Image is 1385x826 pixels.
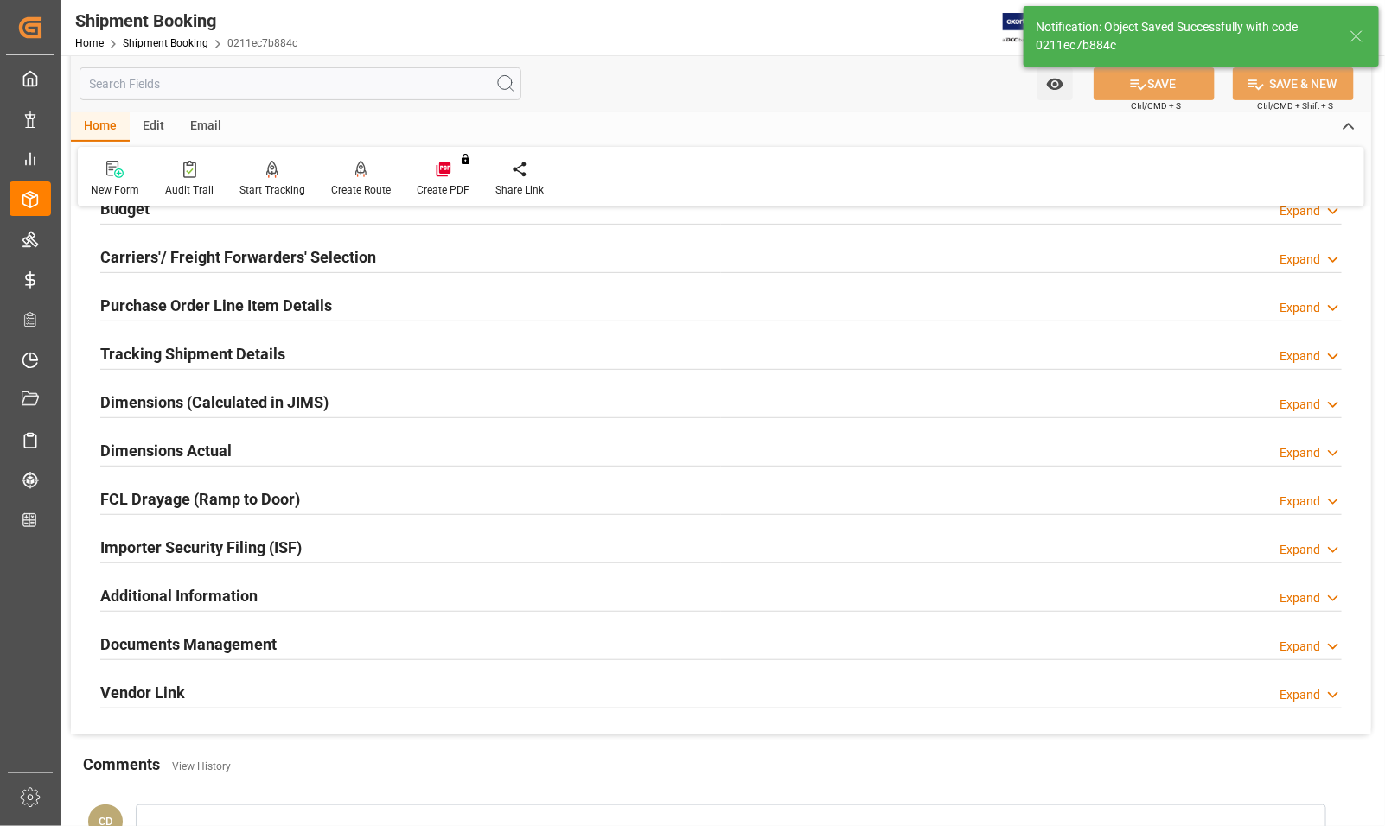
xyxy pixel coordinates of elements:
div: Expand [1280,444,1320,462]
div: Expand [1280,638,1320,656]
div: Expand [1280,299,1320,317]
a: Home [75,37,104,49]
div: Notification: Object Saved Successfully with code 0211ec7b884c [1036,18,1333,54]
button: SAVE [1094,67,1215,100]
div: New Form [91,182,139,198]
div: Email [177,112,234,142]
div: Home [71,112,130,142]
div: Expand [1280,589,1320,607]
h2: Importer Security Filing (ISF) [100,536,302,559]
h2: Vendor Link [100,681,185,704]
img: Exertis%20JAM%20-%20Email%20Logo.jpg_1722504956.jpg [1003,13,1063,43]
div: Shipment Booking [75,8,297,34]
button: open menu [1037,67,1073,100]
div: Expand [1280,686,1320,704]
h2: Documents Management [100,632,277,656]
div: Edit [130,112,177,142]
div: Expand [1280,251,1320,269]
div: Start Tracking [239,182,305,198]
span: Ctrl/CMD + S [1131,99,1181,112]
input: Search Fields [80,67,521,100]
a: Shipment Booking [123,37,208,49]
div: Share Link [495,182,544,198]
div: Expand [1280,396,1320,414]
div: Expand [1280,492,1320,511]
div: Expand [1280,541,1320,559]
div: Audit Trail [165,182,214,198]
h2: Comments [83,753,160,776]
button: SAVE & NEW [1233,67,1354,100]
span: Ctrl/CMD + Shift + S [1257,99,1333,112]
h2: Dimensions Actual [100,439,232,462]
h2: Dimensions (Calculated in JIMS) [100,391,329,414]
h2: FCL Drayage (Ramp to Door) [100,487,300,511]
h2: Tracking Shipment Details [100,342,285,365]
h2: Additional Information [100,584,258,607]
div: Expand [1280,202,1320,220]
a: View History [172,760,231,772]
div: Create Route [331,182,391,198]
h2: Carriers'/ Freight Forwarders' Selection [100,245,376,269]
h2: Budget [100,197,150,220]
h2: Purchase Order Line Item Details [100,294,332,317]
div: Expand [1280,347,1320,365]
